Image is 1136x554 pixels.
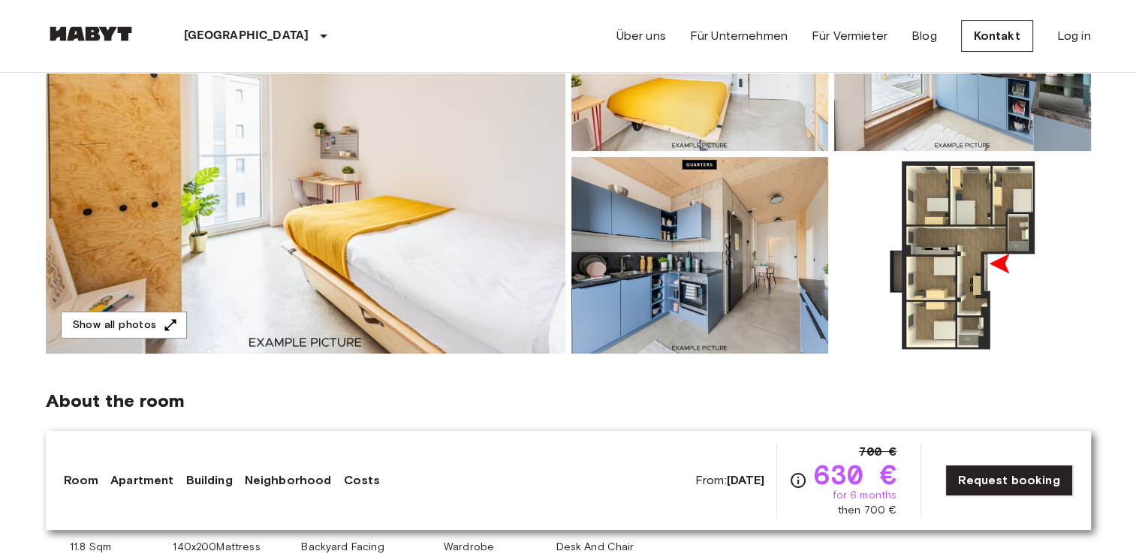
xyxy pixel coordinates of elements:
[858,443,896,461] span: 700 €
[61,312,187,339] button: Show all photos
[185,471,232,489] a: Building
[64,471,99,489] a: Room
[727,473,765,487] b: [DATE]
[961,20,1033,52] a: Kontakt
[695,472,765,489] span: From:
[912,27,937,45] a: Blog
[812,27,887,45] a: Für Vermieter
[813,461,896,488] span: 630 €
[838,503,897,518] span: then 700 €
[245,471,332,489] a: Neighborhood
[184,27,309,45] p: [GEOGRAPHIC_DATA]
[571,157,828,354] img: Picture of unit DE-01-07-003-01Q
[1057,27,1091,45] a: Log in
[690,27,788,45] a: Für Unternehmen
[945,465,1072,496] a: Request booking
[46,26,136,41] img: Habyt
[343,471,380,489] a: Costs
[832,488,896,503] span: for 6 months
[834,157,1091,354] img: Picture of unit DE-01-07-003-01Q
[616,27,666,45] a: Über uns
[46,390,1091,412] span: About the room
[789,471,807,489] svg: Check cost overview for full price breakdown. Please note that discounts apply to new joiners onl...
[110,471,173,489] a: Apartment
